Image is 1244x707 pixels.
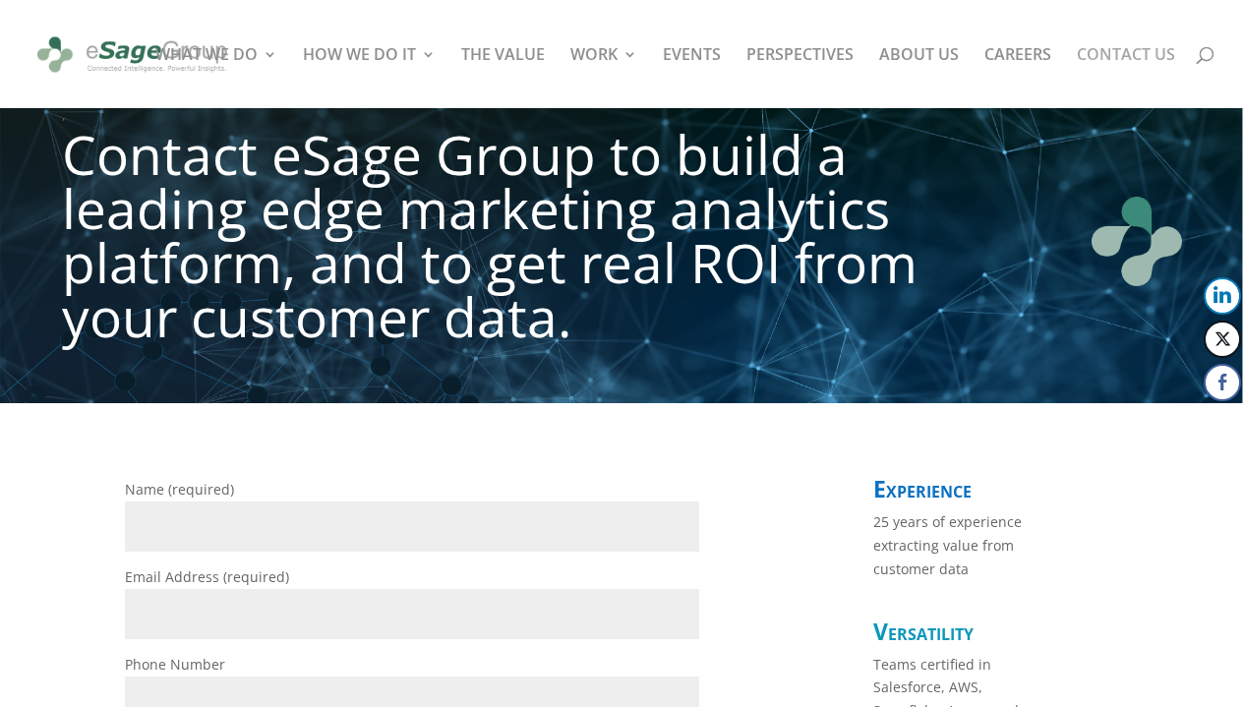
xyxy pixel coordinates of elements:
a: HOW WE DO IT [303,47,436,108]
input: Email Address (required) [125,589,700,639]
span: Experience [873,473,972,504]
a: THE VALUE [461,47,545,108]
button: LinkedIn Share [1204,277,1241,315]
a: WHAT WE DO [155,47,277,108]
button: Facebook Share [1204,364,1241,401]
a: CONTACT US [1077,47,1175,108]
input: Name (required) [125,501,700,552]
label: Name (required) [125,480,700,536]
button: Twitter Share [1204,321,1241,358]
h1: Contact eSage Group to build a leading edge marketing analytics platform, and to get real ROI fro... [62,127,976,369]
a: CAREERS [984,47,1051,108]
p: 25 years of experience extracting value from customer data [873,510,1046,580]
span: Versatility [873,616,974,647]
p: , [62,103,976,127]
a: PERSPECTIVES [746,47,854,108]
label: Email Address (required) [125,567,700,623]
a: ABOUT US [879,47,959,108]
a: EVENTS [663,47,721,108]
img: eSage Group [33,28,231,82]
a: WORK [570,47,637,108]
